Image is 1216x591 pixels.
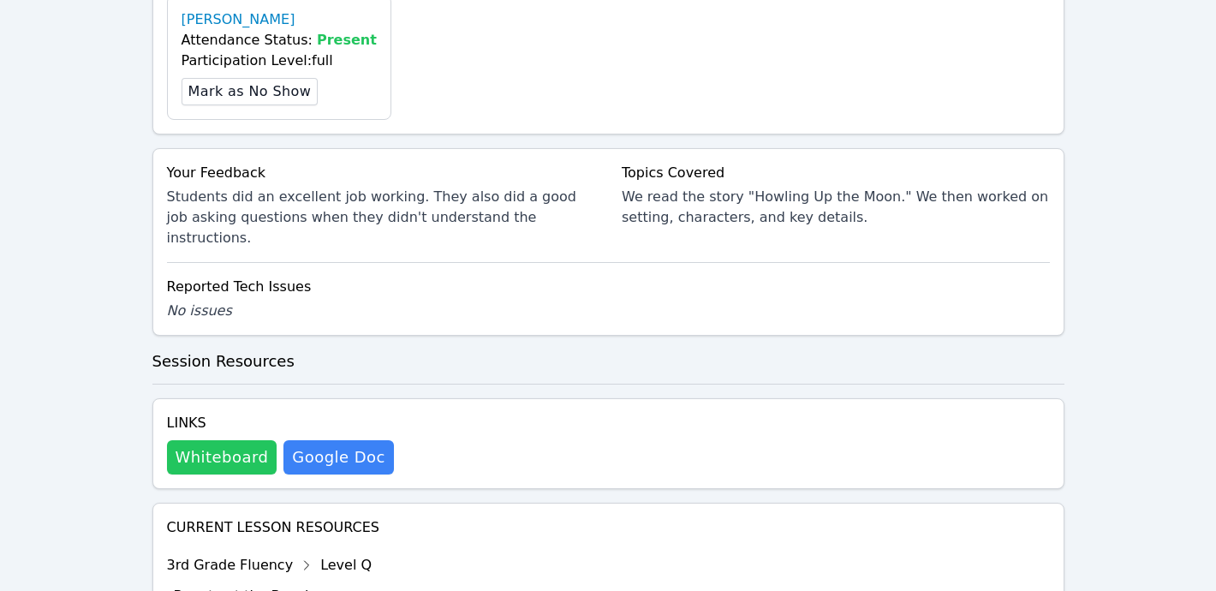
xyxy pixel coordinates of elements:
h4: Current Lesson Resources [167,517,1050,538]
h3: Session Resources [152,349,1064,373]
span: No issues [167,302,232,319]
a: Google Doc [283,440,393,475]
button: Whiteboard [167,440,277,475]
div: 3rd Grade Fluency Level Q [167,552,562,579]
h4: Links [167,413,394,433]
div: We read the story "Howling Up the Moon." We then worked on setting, characters, and key details. [622,187,1050,228]
div: Participation Level: full [182,51,377,71]
div: Students did an excellent job working. They also did a good job asking questions when they didn't... [167,187,595,248]
span: Present [317,32,377,48]
div: Topics Covered [622,163,1050,183]
div: Reported Tech Issues [167,277,1050,297]
div: Attendance Status: [182,30,377,51]
a: [PERSON_NAME] [182,9,295,30]
button: Mark as No Show [182,78,319,105]
div: Your Feedback [167,163,595,183]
